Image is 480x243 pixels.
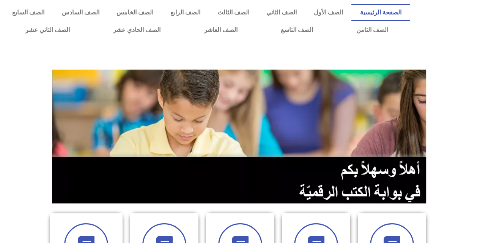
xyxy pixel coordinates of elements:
[335,21,410,39] a: الصف الثامن
[258,4,305,21] a: الصف الثاني
[108,4,162,21] a: الصف الخامس
[183,21,259,39] a: الصف العاشر
[162,4,209,21] a: الصف الرابع
[259,21,335,39] a: الصف التاسع
[351,4,410,21] a: الصفحة الرئيسية
[53,4,108,21] a: الصف السادس
[4,4,53,21] a: الصف السابع
[305,4,351,21] a: الصف الأول
[209,4,258,21] a: الصف الثالث
[91,21,182,39] a: الصف الحادي عشر
[4,21,91,39] a: الصف الثاني عشر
